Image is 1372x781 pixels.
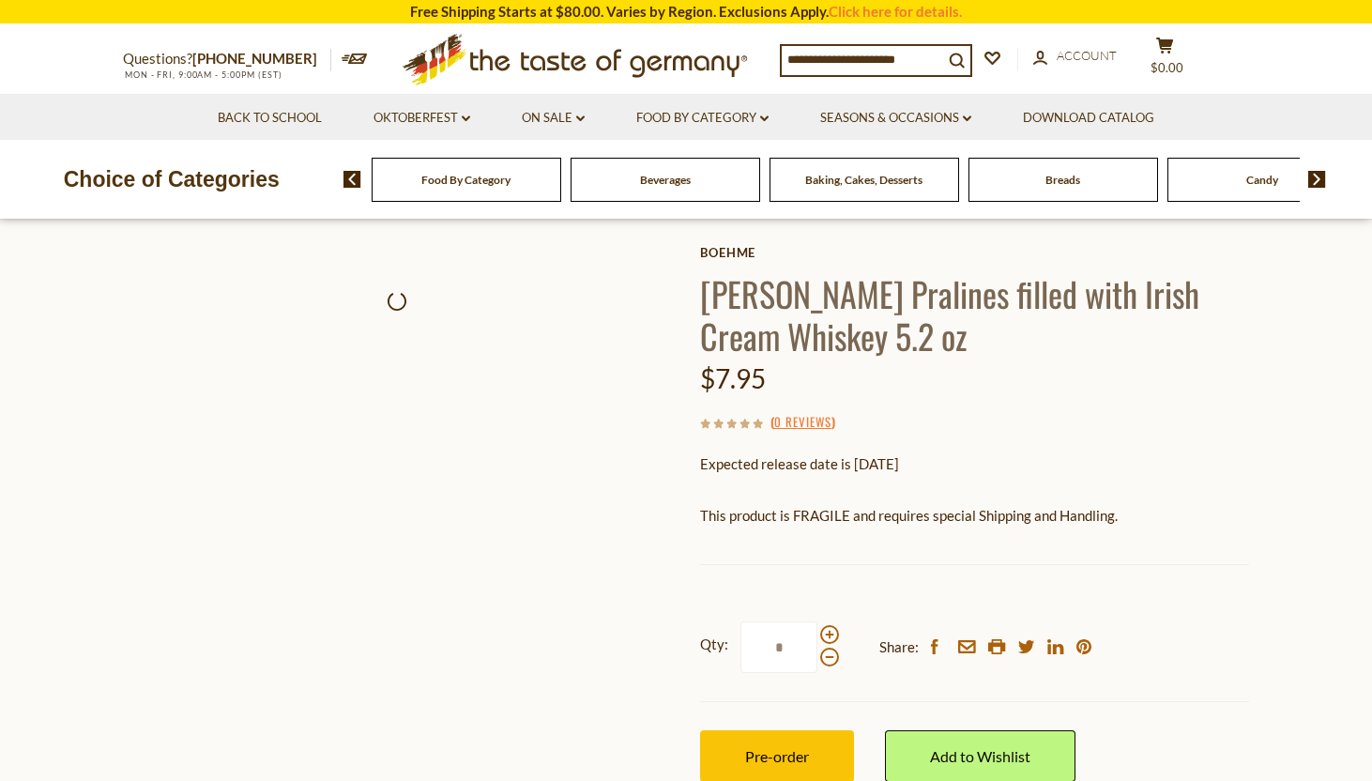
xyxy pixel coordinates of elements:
[820,108,971,129] a: Seasons & Occasions
[1023,108,1154,129] a: Download Catalog
[700,362,766,394] span: $7.95
[1057,48,1117,63] span: Account
[218,108,322,129] a: Back to School
[700,633,728,656] strong: Qty:
[640,173,691,187] a: Beverages
[123,69,282,80] span: MON - FRI, 9:00AM - 5:00PM (EST)
[1308,171,1326,188] img: next arrow
[1033,46,1117,67] a: Account
[718,542,1249,565] li: We will ship this product in heat-protective, cushioned packaging and ice during warm weather mon...
[123,47,331,71] p: Questions?
[879,636,919,659] span: Share:
[1136,37,1193,84] button: $0.00
[192,50,317,67] a: [PHONE_NUMBER]
[700,452,1249,476] p: Expected release date is [DATE]
[636,108,769,129] a: Food By Category
[745,747,809,765] span: Pre-order
[805,173,922,187] a: Baking, Cakes, Desserts
[774,412,831,433] a: 0 Reviews
[1045,173,1080,187] a: Breads
[1246,173,1278,187] a: Candy
[829,3,962,20] a: Click here for details.
[700,245,1249,260] a: Boehme
[700,272,1249,357] h1: [PERSON_NAME] Pralines filled with Irish Cream Whiskey 5.2 oz
[373,108,470,129] a: Oktoberfest
[700,504,1249,528] p: This product is FRAGILE and requires special Shipping and Handling.
[343,171,361,188] img: previous arrow
[421,173,511,187] a: Food By Category
[770,412,835,431] span: ( )
[522,108,585,129] a: On Sale
[740,621,817,673] input: Qty:
[1151,60,1183,75] span: $0.00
